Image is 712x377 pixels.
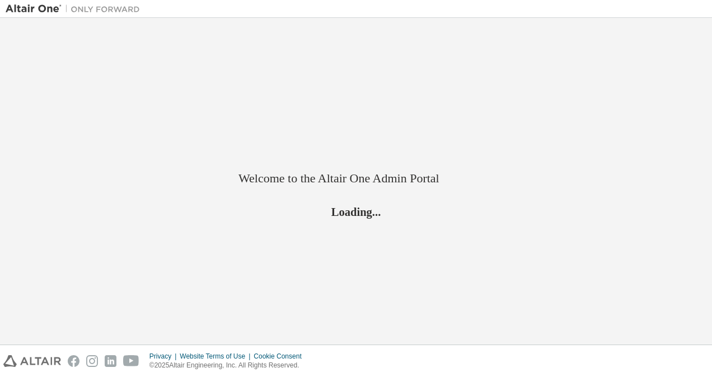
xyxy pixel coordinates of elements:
h2: Loading... [238,205,474,219]
p: © 2025 Altair Engineering, Inc. All Rights Reserved. [149,361,308,370]
img: youtube.svg [123,355,139,367]
h2: Welcome to the Altair One Admin Portal [238,171,474,186]
img: altair_logo.svg [3,355,61,367]
img: instagram.svg [86,355,98,367]
img: Altair One [6,3,146,15]
img: facebook.svg [68,355,79,367]
div: Website Terms of Use [180,352,254,361]
div: Privacy [149,352,180,361]
div: Cookie Consent [254,352,308,361]
img: linkedin.svg [105,355,116,367]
